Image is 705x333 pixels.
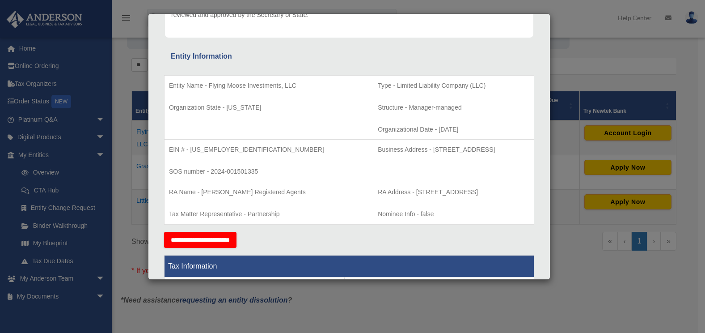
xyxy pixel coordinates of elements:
p: Structure - Manager-managed [378,102,529,113]
p: SOS number - 2024-001501335 [169,166,368,177]
p: RA Name - [PERSON_NAME] Registered Agents [169,187,368,198]
p: Type - Limited Liability Company (LLC) [378,80,529,91]
th: Tax Information [165,256,534,277]
p: Nominee Info - false [378,209,529,220]
p: Organizational Date - [DATE] [378,124,529,135]
p: Entity Name - Flying Moose Investments, LLC [169,80,368,91]
p: Business Address - [STREET_ADDRESS] [378,144,529,155]
div: Entity Information [171,50,528,63]
p: Organization State - [US_STATE] [169,102,368,113]
p: Tax Matter Representative - Partnership [169,209,368,220]
p: EIN # - [US_EMPLOYER_IDENTIFICATION_NUMBER] [169,144,368,155]
p: RA Address - [STREET_ADDRESS] [378,187,529,198]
